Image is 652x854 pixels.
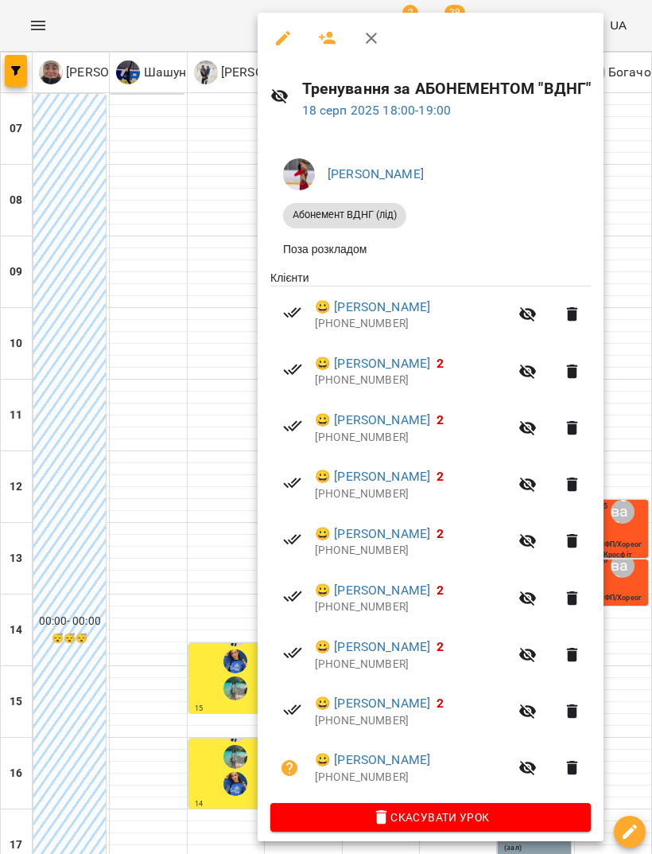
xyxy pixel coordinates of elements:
[315,543,509,559] p: [PHONE_NUMBER]
[283,643,302,662] svg: Візит сплачено
[315,411,430,430] a: 😀 [PERSON_NAME]
[437,639,444,654] span: 2
[315,298,430,317] a: 😀 [PERSON_NAME]
[270,749,309,787] button: Візит ще не сплачено. Додати оплату?
[315,751,430,770] a: 😀 [PERSON_NAME]
[437,696,444,711] span: 2
[315,581,430,600] a: 😀 [PERSON_NAME]
[315,430,509,446] p: [PHONE_NUMBER]
[283,158,315,190] img: d4df656d4e26a37f052297bfa2736557.jpeg
[315,354,430,373] a: 😀 [PERSON_NAME]
[315,770,509,786] p: [PHONE_NUMBER]
[437,469,444,484] span: 2
[270,803,591,832] button: Скасувати Урок
[283,360,302,379] svg: Візит сплачено
[283,530,302,549] svg: Візит сплачено
[315,524,430,544] a: 😀 [PERSON_NAME]
[270,235,591,263] li: Поза розкладом
[283,474,302,493] svg: Візит сплачено
[315,657,509,673] p: [PHONE_NUMBER]
[270,270,591,803] ul: Клієнти
[315,316,509,332] p: [PHONE_NUMBER]
[315,599,509,615] p: [PHONE_NUMBER]
[283,700,302,719] svg: Візит сплачено
[315,638,430,657] a: 😀 [PERSON_NAME]
[283,303,302,322] svg: Візит сплачено
[315,372,509,388] p: [PHONE_NUMBER]
[283,808,578,827] span: Скасувати Урок
[437,412,444,427] span: 2
[437,583,444,598] span: 2
[283,587,302,606] svg: Візит сплачено
[283,208,406,222] span: Абонемент ВДНГ (лід)
[302,103,452,118] a: 18 серп 2025 18:00-19:00
[437,356,444,371] span: 2
[302,76,592,101] h6: Тренування за АБОНЕМЕНТОМ "ВДНГ"
[315,694,430,713] a: 😀 [PERSON_NAME]
[437,526,444,541] span: 2
[283,416,302,435] svg: Візит сплачено
[315,486,509,502] p: [PHONE_NUMBER]
[328,166,424,181] a: [PERSON_NAME]
[315,467,430,486] a: 😀 [PERSON_NAME]
[315,713,509,729] p: [PHONE_NUMBER]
